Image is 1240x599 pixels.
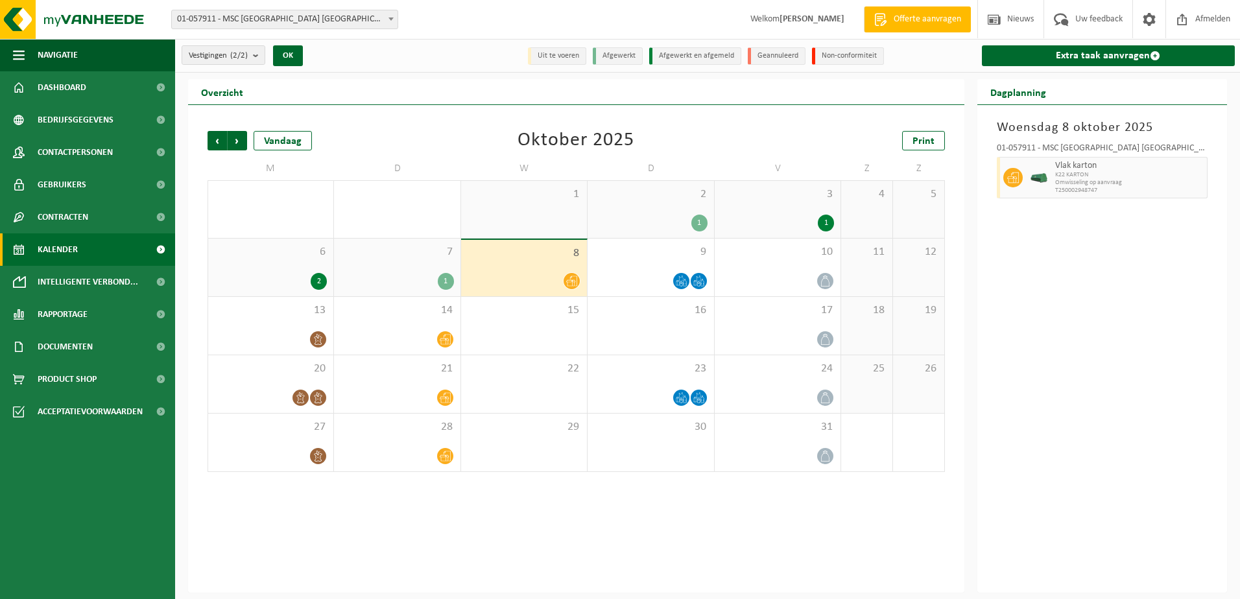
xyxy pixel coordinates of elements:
[594,362,707,376] span: 23
[900,303,938,318] span: 19
[594,245,707,259] span: 9
[1055,171,1204,179] span: K22 KARTON
[594,303,707,318] span: 16
[848,187,886,202] span: 4
[1055,179,1204,187] span: Omwisseling op aanvraag
[468,362,580,376] span: 22
[588,157,714,180] td: D
[593,47,643,65] li: Afgewerkt
[215,303,327,318] span: 13
[340,420,453,434] span: 28
[748,47,805,65] li: Geannuleerd
[818,215,834,231] div: 1
[38,39,78,71] span: Navigatie
[977,79,1059,104] h2: Dagplanning
[715,157,841,180] td: V
[172,10,398,29] span: 01-057911 - MSC BELGIUM NV - ANTWERPEN
[38,136,113,169] span: Contactpersonen
[208,131,227,150] span: Vorige
[848,303,886,318] span: 18
[900,362,938,376] span: 26
[900,187,938,202] span: 5
[38,104,113,136] span: Bedrijfsgegevens
[890,13,964,26] span: Offerte aanvragen
[841,157,893,180] td: Z
[38,201,88,233] span: Contracten
[228,131,247,150] span: Volgende
[182,45,265,65] button: Vestigingen(2/2)
[38,266,138,298] span: Intelligente verbond...
[189,46,248,65] span: Vestigingen
[518,131,634,150] div: Oktober 2025
[649,47,741,65] li: Afgewerkt en afgemeld
[902,131,945,150] a: Print
[1055,161,1204,171] span: Vlak karton
[468,187,580,202] span: 1
[38,395,143,428] span: Acceptatievoorwaarden
[900,245,938,259] span: 12
[334,157,460,180] td: D
[982,45,1235,66] a: Extra taak aanvragen
[1055,187,1204,194] span: T250002948747
[691,215,708,231] div: 1
[38,363,97,395] span: Product Shop
[230,51,248,60] count: (2/2)
[848,245,886,259] span: 11
[188,79,256,104] h2: Overzicht
[38,331,93,363] span: Documenten
[273,45,303,66] button: OK
[38,71,86,104] span: Dashboard
[340,362,453,376] span: 21
[528,47,586,65] li: Uit te voeren
[171,10,398,29] span: 01-057911 - MSC BELGIUM NV - ANTWERPEN
[468,420,580,434] span: 29
[468,246,580,261] span: 8
[912,136,935,147] span: Print
[340,245,453,259] span: 7
[848,362,886,376] span: 25
[438,273,454,290] div: 1
[721,362,834,376] span: 24
[38,169,86,201] span: Gebruikers
[594,187,707,202] span: 2
[215,420,327,434] span: 27
[340,303,453,318] span: 14
[893,157,945,180] td: Z
[997,118,1208,137] h3: Woensdag 8 oktober 2025
[721,187,834,202] span: 3
[254,131,312,150] div: Vandaag
[721,303,834,318] span: 17
[215,362,327,376] span: 20
[1029,173,1049,183] img: HK-XK-22-GN-00
[215,245,327,259] span: 6
[461,157,588,180] td: W
[468,303,580,318] span: 15
[721,420,834,434] span: 31
[721,245,834,259] span: 10
[780,14,844,24] strong: [PERSON_NAME]
[864,6,971,32] a: Offerte aanvragen
[812,47,884,65] li: Non-conformiteit
[594,420,707,434] span: 30
[311,273,327,290] div: 2
[38,298,88,331] span: Rapportage
[997,144,1208,157] div: 01-057911 - MSC [GEOGRAPHIC_DATA] [GEOGRAPHIC_DATA] - [GEOGRAPHIC_DATA]
[38,233,78,266] span: Kalender
[208,157,334,180] td: M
